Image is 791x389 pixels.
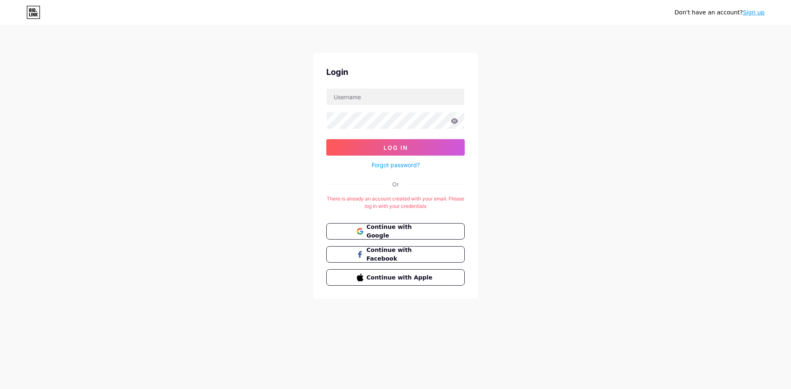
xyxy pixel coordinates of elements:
div: Don't have an account? [674,8,765,17]
button: Continue with Apple [326,269,465,286]
button: Log In [326,139,465,156]
div: Or [392,180,399,189]
a: Sign up [743,9,765,16]
button: Continue with Google [326,223,465,240]
span: Continue with Facebook [367,246,435,263]
a: Forgot password? [372,161,420,169]
input: Username [327,89,464,105]
span: Continue with Apple [367,273,435,282]
button: Continue with Facebook [326,246,465,263]
span: Log In [384,144,408,151]
div: There is already an account created with your email. Please log in with your credentials [326,195,465,210]
div: Login [326,66,465,78]
span: Continue with Google [367,223,435,240]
